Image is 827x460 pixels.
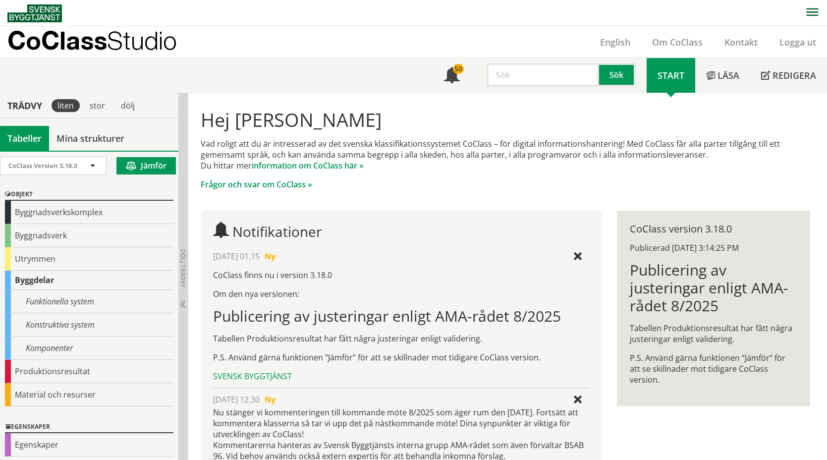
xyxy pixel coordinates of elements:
span: Ny [265,251,276,262]
span: Dölj trädvy [179,249,187,287]
p: Tabellen Produktionsresultat har fått några justeringar enligt validering. [630,323,797,345]
span: Ny [265,394,276,405]
a: English [589,36,641,48]
div: Byggnadsverkskomplex [5,201,173,224]
span: Redigera [772,69,816,81]
p: Vad roligt att du är intresserad av det svenska klassifikationssystemet CoClass – för digital inf... [201,138,810,171]
p: Tabellen Produktionsresultat har fått några justeringar enligt validering. [213,333,589,344]
span: [DATE] 01.15 [213,251,260,262]
div: Publicerad [DATE] 3:14:25 PM [630,242,797,253]
div: Svensk Byggtjänst [213,371,589,382]
div: stor [84,99,111,112]
h1: Publicering av justeringar enligt AMA-rådet 8/2025 [213,307,589,325]
h1: Publicering av justeringar enligt AMA-rådet 8/2025 [630,261,797,315]
p: Om den nya versionen: [213,288,589,299]
p: CoClass finns nu i version 3.18.0 [213,270,589,281]
a: Kontakt [714,36,769,48]
a: Frågor och svar om CoClass » [201,179,312,190]
div: Konstruktiva system [5,313,173,337]
span: Notifikationer [232,222,322,241]
span: [DATE] 12.30 [213,394,260,405]
p: CoClass [7,35,177,46]
span: Studio [107,26,177,55]
p: P.S. Använd gärna funktionen ”Jämför” för att se skillnader mot tidigare CoClass version. [630,352,797,385]
div: Produktionsresultat [5,360,173,383]
button: Jämför [116,157,176,174]
a: information om CoClass här » [252,160,364,171]
a: Logga ut [769,36,827,48]
span: CoClass Version 3.18.0 [8,161,77,170]
img: Svensk Byggtjänst [7,4,62,22]
div: Material och resurser [5,383,173,406]
a: Om CoClass [641,36,714,48]
span: Notifikationer [444,68,460,84]
span: Läsa [717,69,739,81]
div: Trädvy [2,100,48,111]
div: Egenskaper [5,421,173,433]
div: liten [52,99,80,112]
a: Start [647,58,695,93]
p: P.S. Använd gärna funktionen ”Jämför” för att se skillnader mot tidigare CoClass version. [213,352,589,363]
a: Mina strukturer [49,126,132,151]
div: CoClass version 3.18.0 [630,224,797,234]
div: Komponenter [5,337,173,360]
a: Läsa [695,58,750,93]
div: Egenskaper [5,433,173,457]
div: Utrymmen [5,247,173,271]
button: Sök [599,63,636,87]
div: Byggdelar [5,271,173,290]
a: Redigera [750,58,827,93]
div: Byggnadsverk [5,224,173,247]
a: CoClassStudio [7,27,198,57]
div: dölj [115,99,141,112]
div: Objekt [5,189,173,201]
span: Start [658,69,684,81]
div: 50 [453,64,464,74]
h1: Hej [PERSON_NAME] [201,109,810,130]
a: 50 [433,58,471,93]
input: Sök [487,63,599,87]
div: Funktionella system [5,290,173,313]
